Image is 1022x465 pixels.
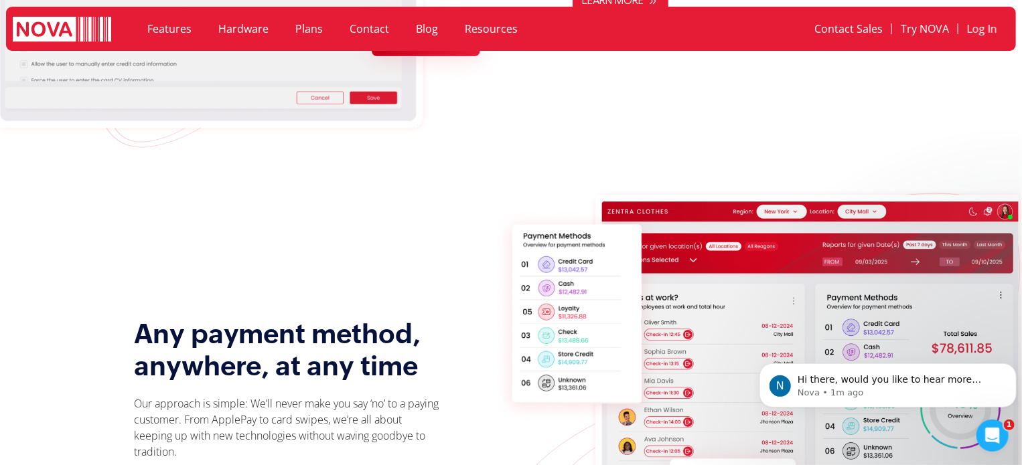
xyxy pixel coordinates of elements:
a: Contact Sales [806,13,891,44]
a: Log In [958,13,1006,44]
a: Features [134,13,205,44]
span: Hi there, would you like to hear more about our service? Please leave us your contact details and... [44,39,234,103]
h2: Any payment method, anywhere, at any time [134,318,483,382]
nav: Menu [717,13,1006,44]
a: Plans [282,13,336,44]
a: Resources [451,13,531,44]
iframe: Intercom notifications message [754,335,1022,429]
a: Hardware [205,13,282,44]
iframe: Intercom live chat [976,420,1009,452]
span: 1 [1004,420,1015,430]
nav: Menu [134,13,703,44]
p: Our approach is simple: We’ll never make you say ‘no’ to a paying customer. From ApplePay to card... [134,395,439,460]
a: Blog [403,13,451,44]
img: logo white [13,17,111,44]
p: Message from Nova, sent 1m ago [44,52,246,64]
a: Try NOVA [892,13,958,44]
a: Contact [336,13,403,44]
